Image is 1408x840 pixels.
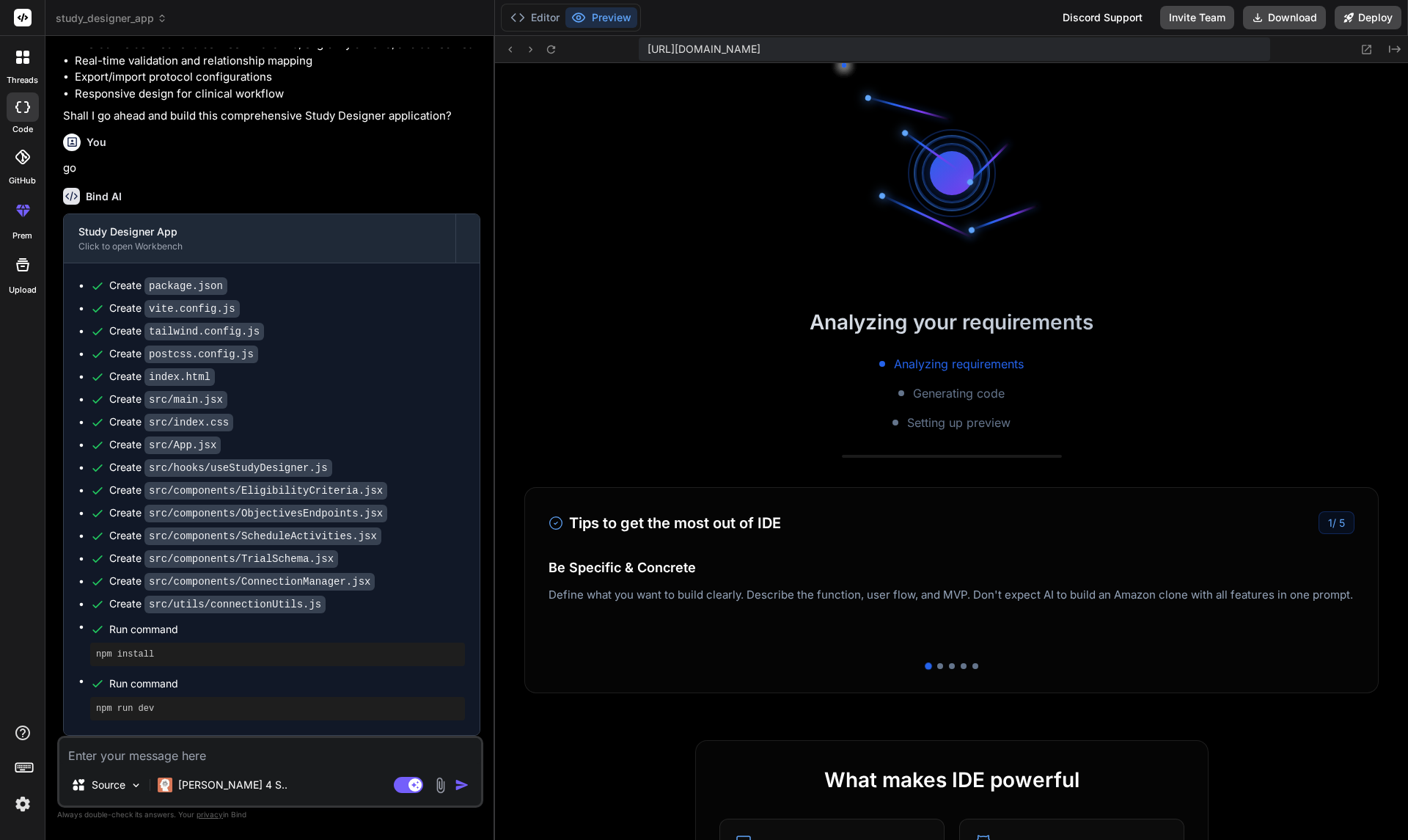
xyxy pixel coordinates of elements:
code: src/components/ConnectionManager.jsx [144,573,375,591]
code: src/index.css [144,414,233,431]
span: 5 [1339,516,1345,529]
code: vite.config.js [144,300,240,318]
div: Study Designer App [78,224,441,239]
div: Discord Support [1054,6,1151,29]
label: code [12,123,33,136]
code: src/components/EligibilityCriteria.jsx [144,482,387,500]
div: Create [109,324,264,339]
h6: Bind AI [86,189,122,204]
img: Claude 4 Sonnet [158,778,172,792]
button: Preview [565,7,637,28]
div: Create [109,392,227,407]
code: postcss.config.js [144,346,258,363]
div: Create [109,369,215,384]
button: Deploy [1335,6,1401,29]
div: Create [109,460,332,475]
code: src/components/TrialSchema.jsx [144,550,338,568]
code: package.json [144,277,227,295]
label: threads [7,74,38,87]
code: index.html [144,368,215,386]
pre: npm run dev [96,703,459,715]
div: Create [109,301,240,316]
label: prem [12,230,32,242]
div: Create [109,483,387,498]
code: src/App.jsx [144,437,221,454]
h2: Analyzing your requirements [495,307,1408,337]
div: Create [109,596,326,612]
img: Pick Models [130,779,142,792]
label: Upload [9,284,37,296]
p: Shall I go ahead and build this comprehensive Study Designer application? [63,108,480,125]
span: Analyzing requirements [894,355,1024,373]
code: src/utils/connectionUtils.js [144,596,326,613]
pre: npm install [96,649,459,660]
span: privacy [197,810,223,819]
img: icon [455,778,469,792]
li: Responsive design for clinical workflow [75,86,480,103]
span: Setting up preview [907,414,1011,431]
h6: You [87,135,106,150]
h3: Tips to get the most out of IDE [549,512,781,534]
p: Source [92,778,125,792]
span: study_designer_app [56,11,167,26]
label: GitHub [9,175,36,187]
li: Real-time validation and relationship mapping [75,53,480,70]
code: src/components/ObjectivesEndpoints.jsx [144,505,387,522]
button: Study Designer AppClick to open Workbench [64,214,455,263]
div: Create [109,551,338,566]
span: Run command [109,622,465,637]
img: attachment [432,777,449,794]
div: Create [109,505,387,521]
div: / [1319,511,1354,534]
button: Invite Team [1160,6,1234,29]
img: settings [10,792,35,817]
code: src/components/ScheduleActivities.jsx [144,527,381,545]
div: Create [109,346,258,362]
div: Create [109,574,375,589]
div: Click to open Workbench [78,241,441,252]
div: Create [109,278,227,293]
button: Editor [505,7,565,28]
p: Always double-check its answers. Your in Bind [57,808,483,822]
span: 1 [1328,516,1332,529]
li: Export/import protocol configurations [75,69,480,86]
div: Create [109,414,233,430]
div: Create [109,528,381,544]
span: [URL][DOMAIN_NAME] [648,42,760,56]
h2: What makes IDE powerful [719,764,1184,795]
code: tailwind.config.js [144,323,264,340]
span: Run command [109,676,465,691]
button: Download [1243,6,1326,29]
code: src/main.jsx [144,391,227,409]
span: Generating code [913,384,1005,402]
code: src/hooks/useStudyDesigner.js [144,459,332,477]
div: Create [109,437,221,453]
p: [PERSON_NAME] 4 S.. [178,778,287,792]
h4: Be Specific & Concrete [549,558,1354,577]
p: go [63,160,480,177]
